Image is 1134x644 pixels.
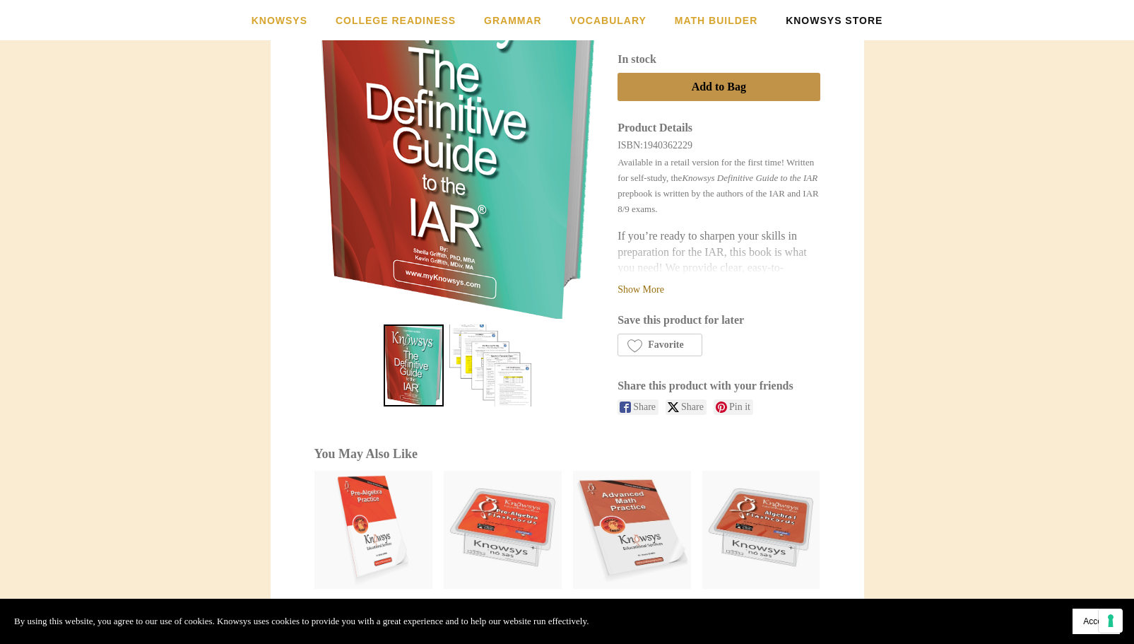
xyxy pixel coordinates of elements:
span: 1940362229 [643,140,692,151]
span: prep . [618,188,819,214]
a: Pre-Algebra Practice Workbook [314,597,432,622]
span: Favorite [636,339,683,351]
span: Add to Bag [692,81,746,93]
span: Accept [1083,616,1109,626]
button: Add to Bag [618,73,820,101]
a: Definitive Guide to the IAR 0 [384,324,444,406]
a: Knowsys Algebra I Flashcards [702,471,820,589]
button: Save this product for later [618,334,702,356]
div: Share this product with your friends [618,379,820,394]
a: Show More [618,284,664,295]
a: Knowsys Pre-Algebra Flashcards [444,471,562,589]
a: Pin it [714,399,753,415]
a: Definitive Guide to the IAR 1 [449,324,531,406]
a: Share [618,399,658,415]
button: Your consent preferences for tracking technologies [1099,609,1123,633]
a: Knowsys Pre-Algebra Flashcards [444,597,562,622]
a: Advanced Math Practice Book [573,471,691,589]
a: Knowsys Algebra I Flashcards [702,597,820,622]
div: You May Also Like [314,446,820,462]
button: Accept [1073,609,1120,634]
a: Pre-Algebra Practice Workbook [314,471,432,589]
span: If you’re ready to sharpen your skills in preparation for the IAR [618,230,797,257]
span: Pin it [729,399,753,415]
em: Knowsys Definitive Guide to the IAR [682,172,817,183]
span: book is written by the authors of the IAR and IAR 8/9 exams [618,188,819,214]
span: Available in a retail version for the first time! Written for self-study, the [618,157,817,183]
span: Share [633,399,658,415]
span: Share [681,399,707,415]
a: Share [666,399,707,415]
span: In stock [618,53,656,65]
a: Advanced Math Practice Book [573,597,691,622]
div: Save this product for later [618,313,820,328]
p: By using this website, you agree to our use of cookies. Knowsys uses cookies to provide you with ... [14,614,589,629]
span: ISBN: [618,140,643,151]
div: Product Details [618,121,820,136]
